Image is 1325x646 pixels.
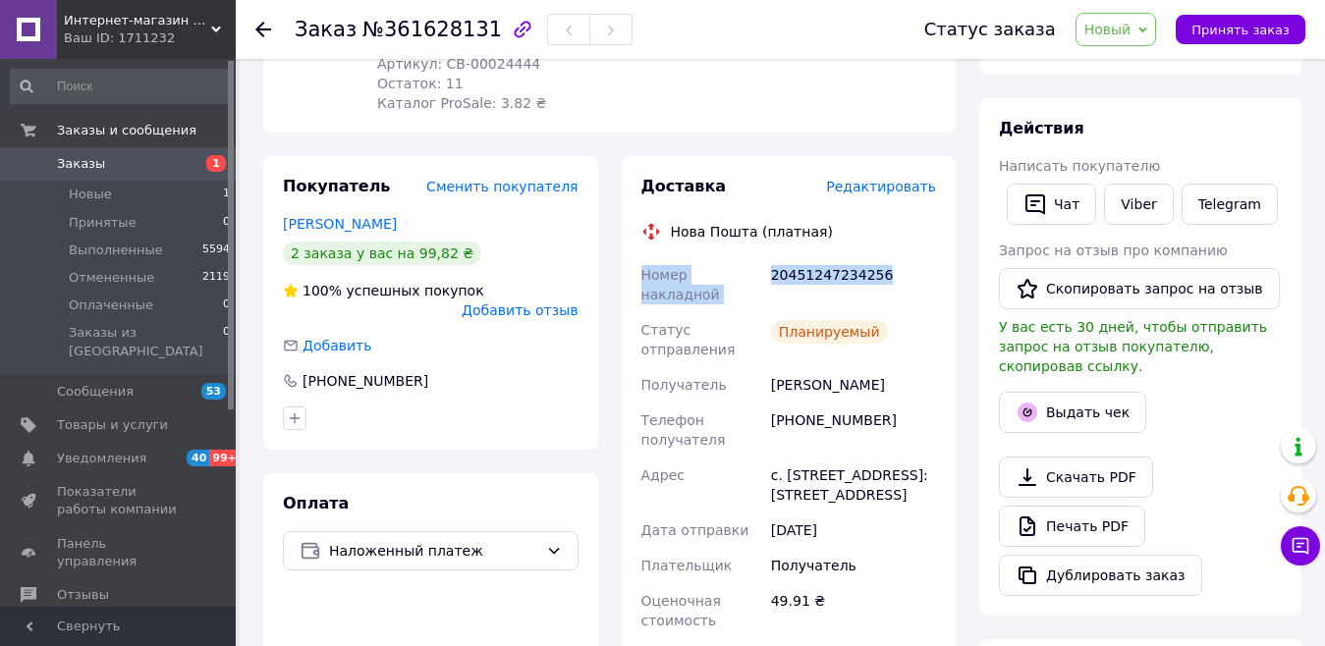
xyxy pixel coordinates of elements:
button: Чат с покупателем [1281,526,1320,565]
span: Номер накладной [641,267,720,302]
span: Заказы и сообщения [57,122,196,139]
span: Добавить [303,338,371,353]
span: Сменить покупателя [426,179,578,194]
span: Редактировать [826,179,936,194]
div: Ваш ID: 1711232 [64,29,236,47]
input: Поиск [10,69,232,104]
span: Оплаченные [69,296,153,314]
span: Артикул: CB-00024444 [377,56,540,72]
span: Отзывы [57,586,109,604]
span: Дата отправки [641,522,749,538]
span: Оплата [283,494,349,512]
button: Скопировать запрос на отзыв [999,268,1280,309]
span: Добавить отзыв [462,302,578,318]
span: 53 [201,383,226,400]
div: [PERSON_NAME] [767,367,940,403]
span: Панель управления [57,535,182,570]
span: Интернет-магазин "Докфон " [64,12,211,29]
a: Viber [1104,184,1173,225]
span: Доставка [641,177,727,195]
span: Показатели работы компании [57,483,182,518]
span: Заказы из [GEOGRAPHIC_DATA] [69,324,223,359]
a: Печать PDF [999,506,1145,547]
span: Адрес [641,467,685,483]
span: 0 [223,296,230,314]
span: Телефон получателя [641,412,726,448]
div: 49.91 ₴ [767,583,940,638]
div: 20451247234256 [767,257,940,312]
span: Покупатель [283,177,390,195]
span: 100% [303,283,342,298]
span: 1 [223,186,230,203]
div: [DATE] [767,512,940,548]
div: с. [STREET_ADDRESS]: [STREET_ADDRESS] [767,458,940,512]
span: Остаток: 11 [377,76,464,91]
span: 99+ [209,450,242,466]
div: 2 заказа у вас на 99,82 ₴ [283,242,481,265]
div: Статус заказа [924,20,1056,39]
a: Скачать PDF [999,457,1153,498]
div: Вернуться назад [255,20,271,39]
span: 5594 [202,242,230,259]
span: 40 [187,450,209,466]
span: 1 [206,155,226,172]
div: Нова Пошта (платная) [666,222,838,242]
span: Заказы [57,155,105,173]
span: Сообщения [57,383,134,401]
span: Новые [69,186,112,203]
span: Принять заказ [1191,23,1290,37]
div: [PHONE_NUMBER] [301,371,430,391]
div: Планируемый [771,320,888,344]
span: Заказ [295,18,357,41]
span: 0 [223,324,230,359]
span: Отмененные [69,269,154,287]
span: Каталог ProSale: 3.82 ₴ [377,95,546,111]
button: Выдать чек [999,392,1146,433]
div: [PHONE_NUMBER] [767,403,940,458]
button: Дублировать заказ [999,555,1202,596]
span: 0 [223,214,230,232]
div: успешных покупок [283,281,484,300]
span: Уведомления [57,450,146,467]
a: [PERSON_NAME] [283,216,397,232]
span: Новый [1084,22,1132,37]
button: Принять заказ [1176,15,1305,44]
span: Написать покупателю [999,158,1160,174]
span: Статус отправления [641,322,736,357]
span: Получатель [641,377,727,393]
span: 2119 [202,269,230,287]
span: Плательщик [641,558,733,573]
div: Получатель [767,548,940,583]
span: Товары и услуги [57,416,168,434]
span: Наложенный платеж [329,540,538,562]
span: У вас есть 30 дней, чтобы отправить запрос на отзыв покупателю, скопировав ссылку. [999,319,1267,374]
span: Действия [999,119,1084,137]
button: Чат [1007,184,1096,225]
span: Принятые [69,214,137,232]
span: Выполненные [69,242,163,259]
a: Telegram [1182,184,1278,225]
span: №361628131 [362,18,502,41]
span: Запрос на отзыв про компанию [999,242,1228,258]
span: Оценочная стоимость [641,593,721,628]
